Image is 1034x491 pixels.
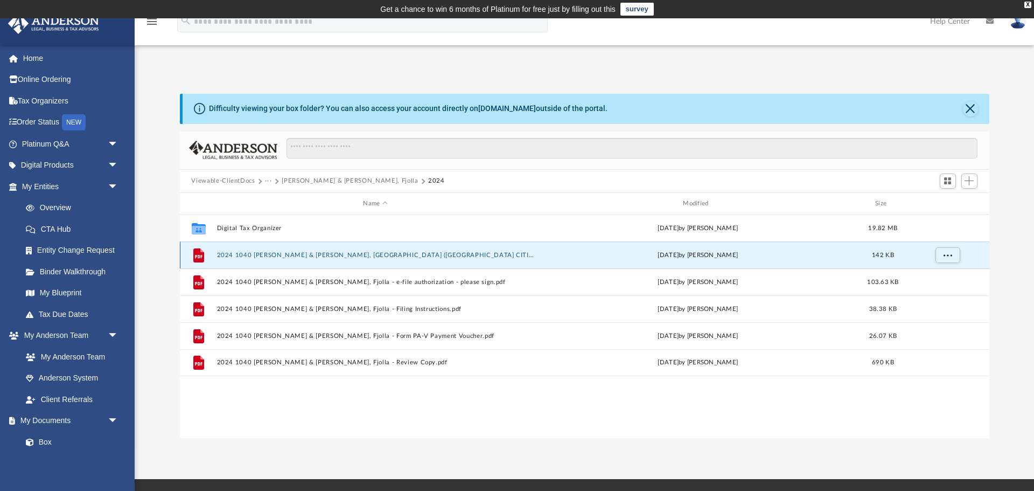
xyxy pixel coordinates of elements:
[539,358,857,368] div: [DATE] by [PERSON_NAME]
[8,155,135,176] a: Digital Productsarrow_drop_down
[216,306,534,313] button: 2024 1040 [PERSON_NAME] & [PERSON_NAME], Fjolla - Filing Instructions.pdf
[539,305,857,314] div: [DATE] by [PERSON_NAME]
[180,15,192,26] i: search
[180,215,989,438] div: grid
[15,218,135,240] a: CTA Hub
[539,199,856,209] div: Modified
[15,453,129,474] a: Meeting Minutes
[15,261,135,282] a: Binder Walkthrough
[8,112,135,134] a: Order StatusNEW
[15,282,129,304] a: My Blueprint
[539,224,857,233] div: [DATE] by [PERSON_NAME]
[15,389,129,410] a: Client Referrals
[216,252,534,259] button: 2024 1040 [PERSON_NAME] & [PERSON_NAME], [GEOGRAPHIC_DATA] ([GEOGRAPHIC_DATA] CITIES) Print, Sign...
[8,90,135,112] a: Tax Organizers
[62,114,86,130] div: NEW
[539,278,857,287] div: [DATE] by [PERSON_NAME]
[1024,2,1031,8] div: close
[15,346,124,368] a: My Anderson Team
[108,133,129,155] span: arrow_drop_down
[935,247,960,264] button: More options
[872,360,894,366] span: 690 KB
[108,155,129,177] span: arrow_drop_down
[191,176,255,186] button: Viewable-ClientDocs
[8,47,135,69] a: Home
[15,197,135,219] a: Overview
[620,3,654,16] a: survey
[1010,13,1026,29] img: User Pic
[216,225,534,232] button: Digital Tax Organizer
[8,133,135,155] a: Platinum Q&Aarrow_drop_down
[8,69,135,91] a: Online Ordering
[539,251,857,260] div: [DATE] by [PERSON_NAME]
[216,333,534,340] button: 2024 1040 [PERSON_NAME] & [PERSON_NAME], Fjolla - Form PA-V Payment Voucher.pdf
[216,279,534,286] button: 2024 1040 [PERSON_NAME] & [PERSON_NAME], Fjolla - e-file authorization - please sign.pdf
[428,176,445,186] button: 2024
[108,176,129,198] span: arrow_drop_down
[478,104,536,113] a: [DOMAIN_NAME]
[869,306,896,312] span: 38.38 KB
[15,240,135,261] a: Entity Change Request
[15,303,135,325] a: Tax Due Dates
[8,410,129,432] a: My Documentsarrow_drop_down
[145,20,158,28] a: menu
[15,368,129,389] a: Anderson System
[909,199,984,209] div: id
[265,176,272,186] button: ···
[216,199,534,209] div: Name
[15,431,124,453] a: Box
[872,252,894,258] span: 142 KB
[8,176,135,197] a: My Entitiesarrow_drop_down
[282,176,418,186] button: [PERSON_NAME] & [PERSON_NAME], Fjolla
[963,101,978,116] button: Close
[108,325,129,347] span: arrow_drop_down
[108,410,129,432] span: arrow_drop_down
[380,3,616,16] div: Get a chance to win 6 months of Platinum for free just by filling out this
[287,138,977,158] input: Search files and folders
[8,325,129,347] a: My Anderson Teamarrow_drop_down
[145,15,158,28] i: menu
[940,174,956,189] button: Switch to Grid View
[868,225,897,231] span: 19.82 MB
[539,331,857,341] div: [DATE] by [PERSON_NAME]
[869,333,896,339] span: 26.07 KB
[861,199,904,209] div: Size
[216,359,534,366] button: 2024 1040 [PERSON_NAME] & [PERSON_NAME], Fjolla - Review Copy.pdf
[184,199,211,209] div: id
[209,103,607,114] div: Difficulty viewing your box folder? You can also access your account directly on outside of the p...
[867,279,898,285] span: 103.63 KB
[5,13,102,34] img: Anderson Advisors Platinum Portal
[961,174,977,189] button: Add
